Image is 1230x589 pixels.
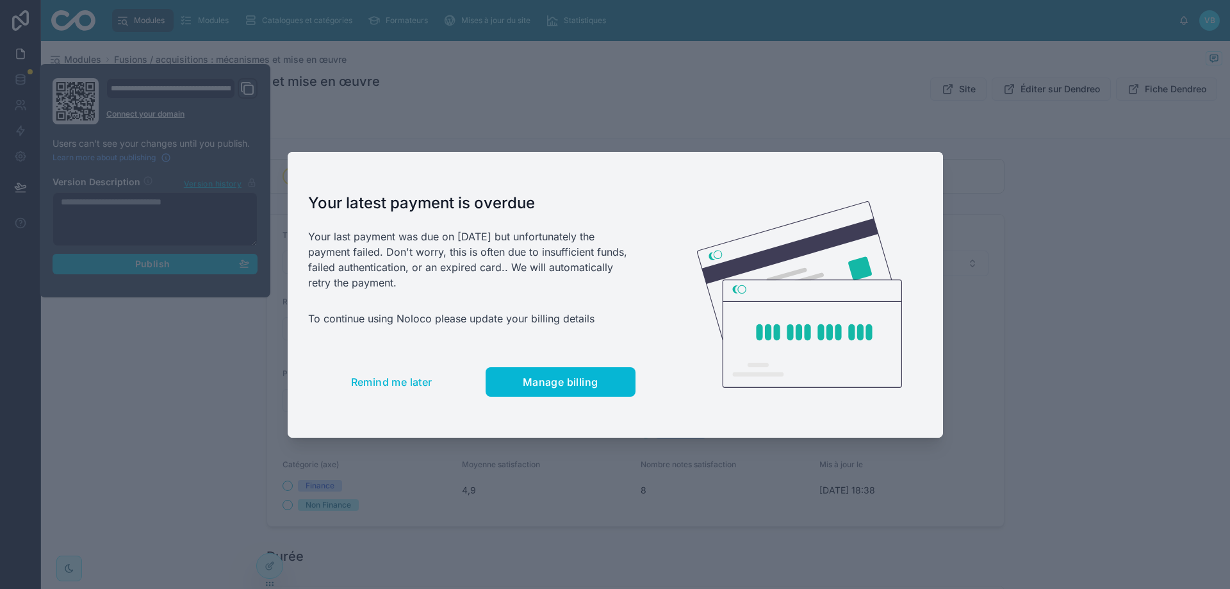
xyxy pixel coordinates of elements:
[351,376,432,388] span: Remind me later
[486,367,635,397] button: Manage billing
[308,193,635,213] h1: Your latest payment is overdue
[308,229,635,290] p: Your last payment was due on [DATE] but unfortunately the payment failed. Don't worry, this is of...
[697,201,902,388] img: Credit card illustration
[308,367,475,397] button: Remind me later
[523,376,598,388] span: Manage billing
[308,311,635,326] p: To continue using Noloco please update your billing details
